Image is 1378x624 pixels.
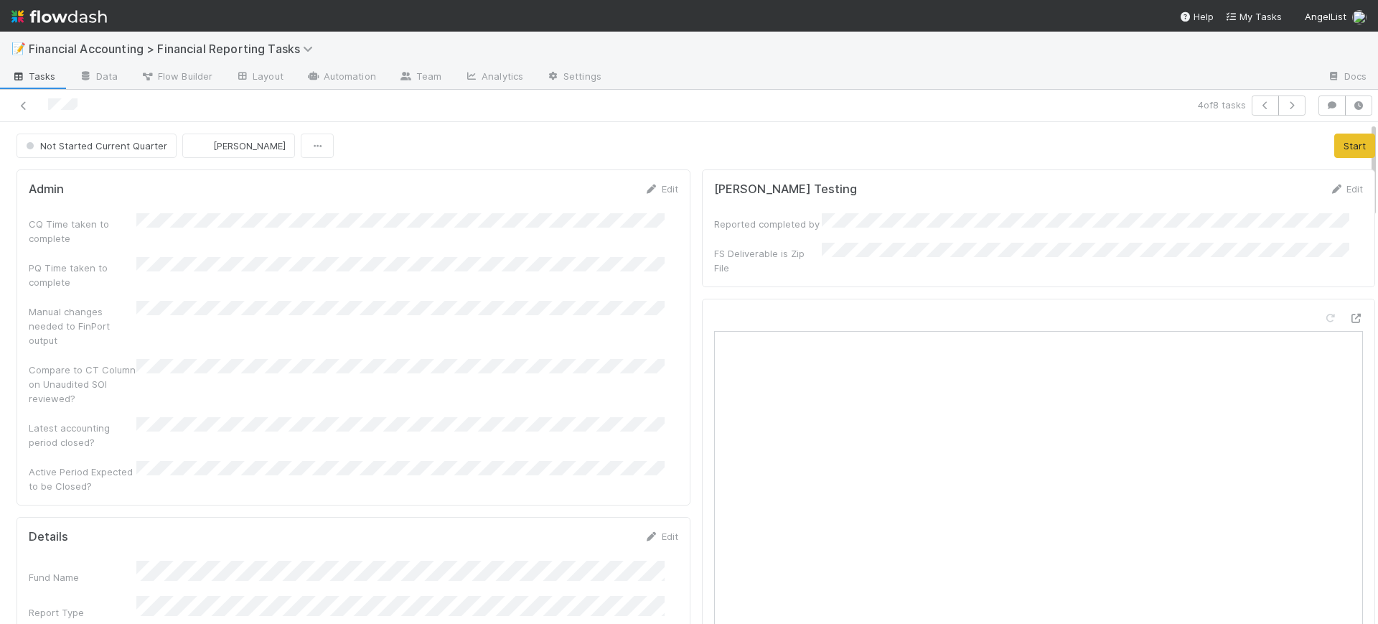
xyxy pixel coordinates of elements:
a: Edit [645,183,678,195]
span: 📝 [11,42,26,55]
div: Reported completed by [714,217,822,231]
div: Help [1179,9,1214,24]
span: [PERSON_NAME] [213,140,286,152]
div: Compare to CT Column on Unaudited SOI reviewed? [29,363,136,406]
div: Fund Name [29,570,136,585]
div: Report Type [29,605,136,620]
span: Financial Accounting > Financial Reporting Tasks [29,42,320,56]
a: Data [67,66,129,89]
span: Tasks [11,69,56,83]
span: Flow Builder [141,69,212,83]
a: My Tasks [1225,9,1282,24]
span: 4 of 8 tasks [1198,98,1246,112]
img: avatar_fee1282a-8af6-4c79-b7c7-bf2cfad99775.png [194,139,209,153]
span: Not Started Current Quarter [23,140,167,152]
h5: Details [29,530,68,544]
a: Settings [535,66,613,89]
a: Flow Builder [129,66,224,89]
div: Manual changes needed to FinPort output [29,304,136,348]
a: Layout [224,66,295,89]
a: Docs [1316,66,1378,89]
a: Edit [1329,183,1363,195]
h5: [PERSON_NAME] Testing [714,182,857,197]
span: AngelList [1305,11,1346,22]
div: PQ Time taken to complete [29,261,136,289]
span: My Tasks [1225,11,1282,22]
a: Analytics [453,66,535,89]
button: [PERSON_NAME] [182,134,295,158]
img: logo-inverted-e16ddd16eac7371096b0.svg [11,4,107,29]
h5: Admin [29,182,64,197]
div: FS Deliverable is Zip File [714,246,822,275]
img: avatar_fee1282a-8af6-4c79-b7c7-bf2cfad99775.png [1352,10,1367,24]
button: Not Started Current Quarter [17,134,177,158]
div: Latest accounting period closed? [29,421,136,450]
a: Team [388,66,453,89]
div: CQ Time taken to complete [29,217,136,246]
button: Start [1334,134,1375,158]
a: Automation [295,66,388,89]
div: Active Period Expected to be Closed? [29,465,136,493]
a: Edit [645,531,678,542]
